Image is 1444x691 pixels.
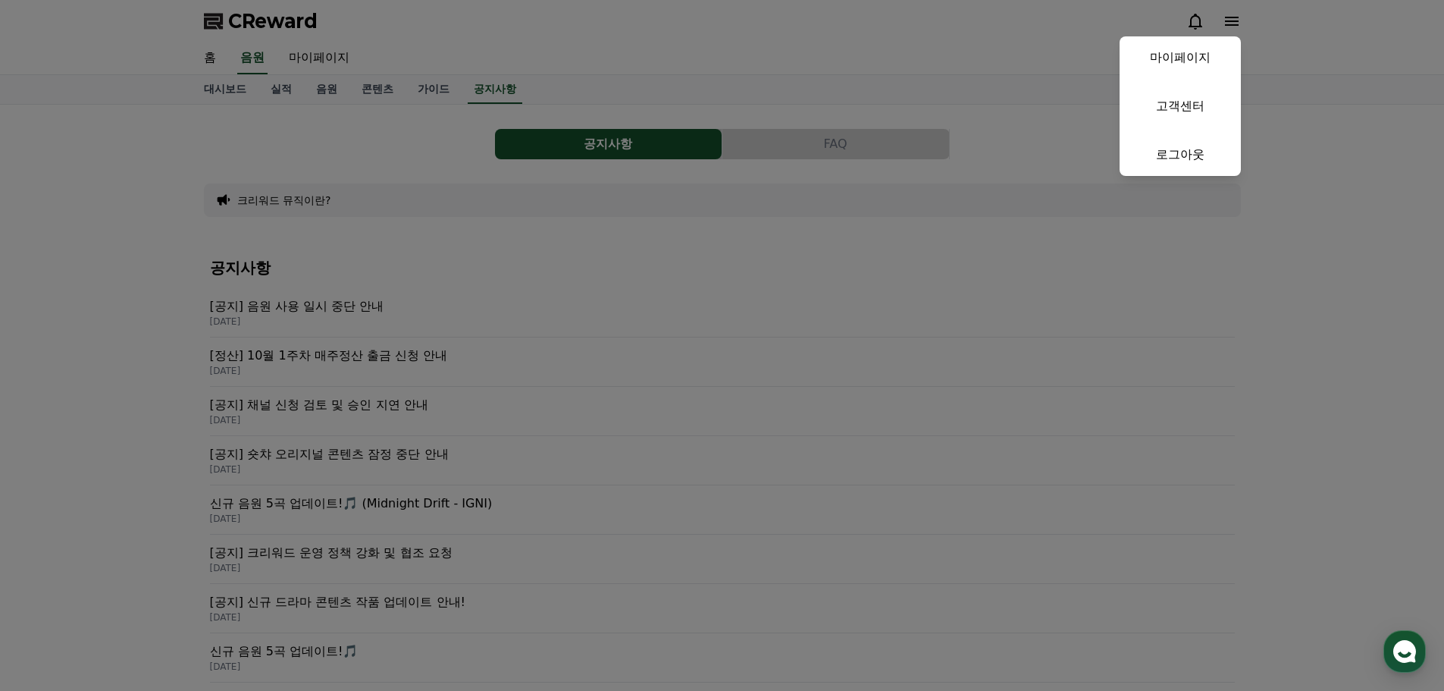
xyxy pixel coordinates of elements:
[5,481,100,519] a: 홈
[1120,36,1241,176] button: 마이페이지 고객센터 로그아웃
[234,504,252,516] span: 설정
[1120,85,1241,127] a: 고객센터
[48,504,57,516] span: 홈
[139,504,157,517] span: 대화
[1120,133,1241,176] a: 로그아웃
[196,481,291,519] a: 설정
[100,481,196,519] a: 대화
[1120,36,1241,79] a: 마이페이지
